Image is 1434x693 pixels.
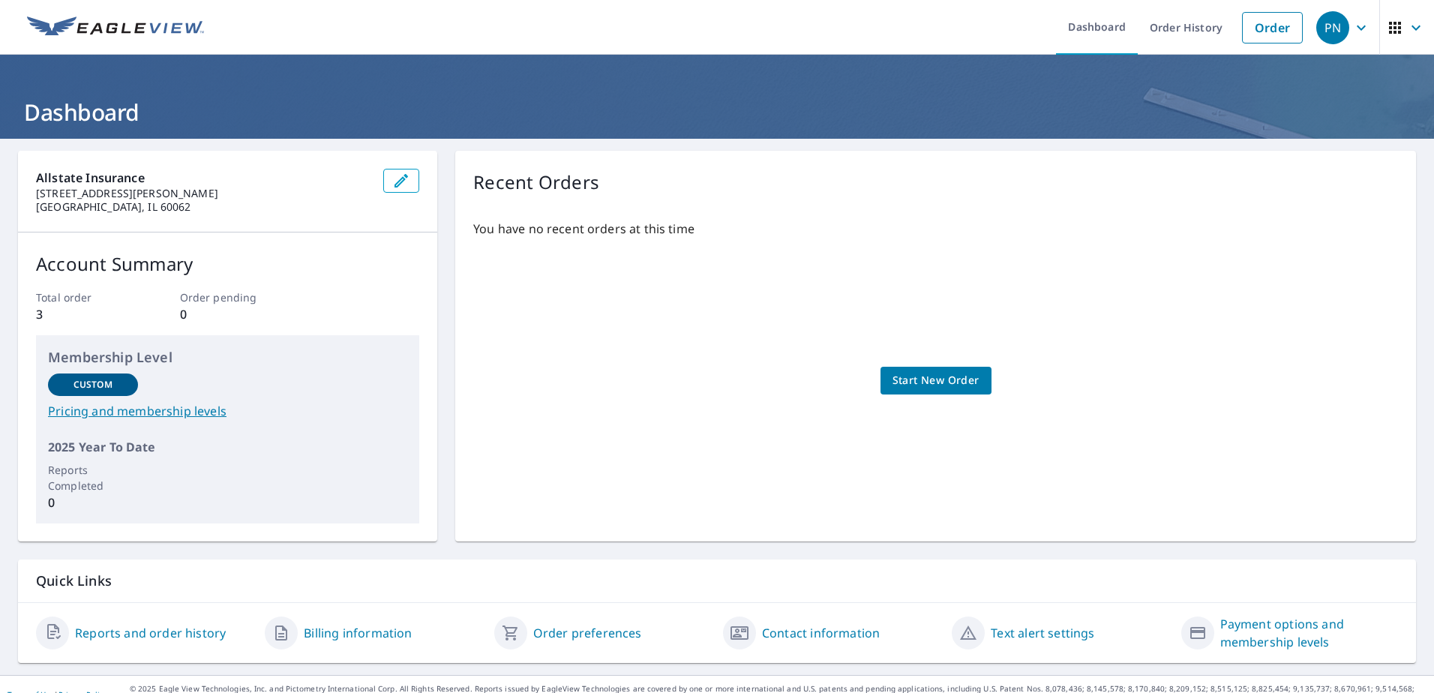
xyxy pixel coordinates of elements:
[1242,12,1303,43] a: Order
[533,624,642,642] a: Order preferences
[36,250,419,277] p: Account Summary
[892,371,979,390] span: Start New Order
[48,462,138,493] p: Reports Completed
[180,289,276,305] p: Order pending
[73,378,112,391] p: Custom
[48,402,407,420] a: Pricing and membership levels
[36,305,132,323] p: 3
[36,571,1398,590] p: Quick Links
[27,16,204,39] img: EV Logo
[880,367,991,394] a: Start New Order
[180,305,276,323] p: 0
[304,624,412,642] a: Billing information
[473,169,599,196] p: Recent Orders
[48,493,138,511] p: 0
[36,200,371,214] p: [GEOGRAPHIC_DATA], IL 60062
[473,220,1398,238] p: You have no recent orders at this time
[48,438,407,456] p: 2025 Year To Date
[36,187,371,200] p: [STREET_ADDRESS][PERSON_NAME]
[48,347,407,367] p: Membership Level
[18,97,1416,127] h1: Dashboard
[1220,615,1398,651] a: Payment options and membership levels
[991,624,1094,642] a: Text alert settings
[75,624,226,642] a: Reports and order history
[1316,11,1349,44] div: PN
[36,169,371,187] p: Allstate Insurance
[762,624,880,642] a: Contact information
[36,289,132,305] p: Total order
